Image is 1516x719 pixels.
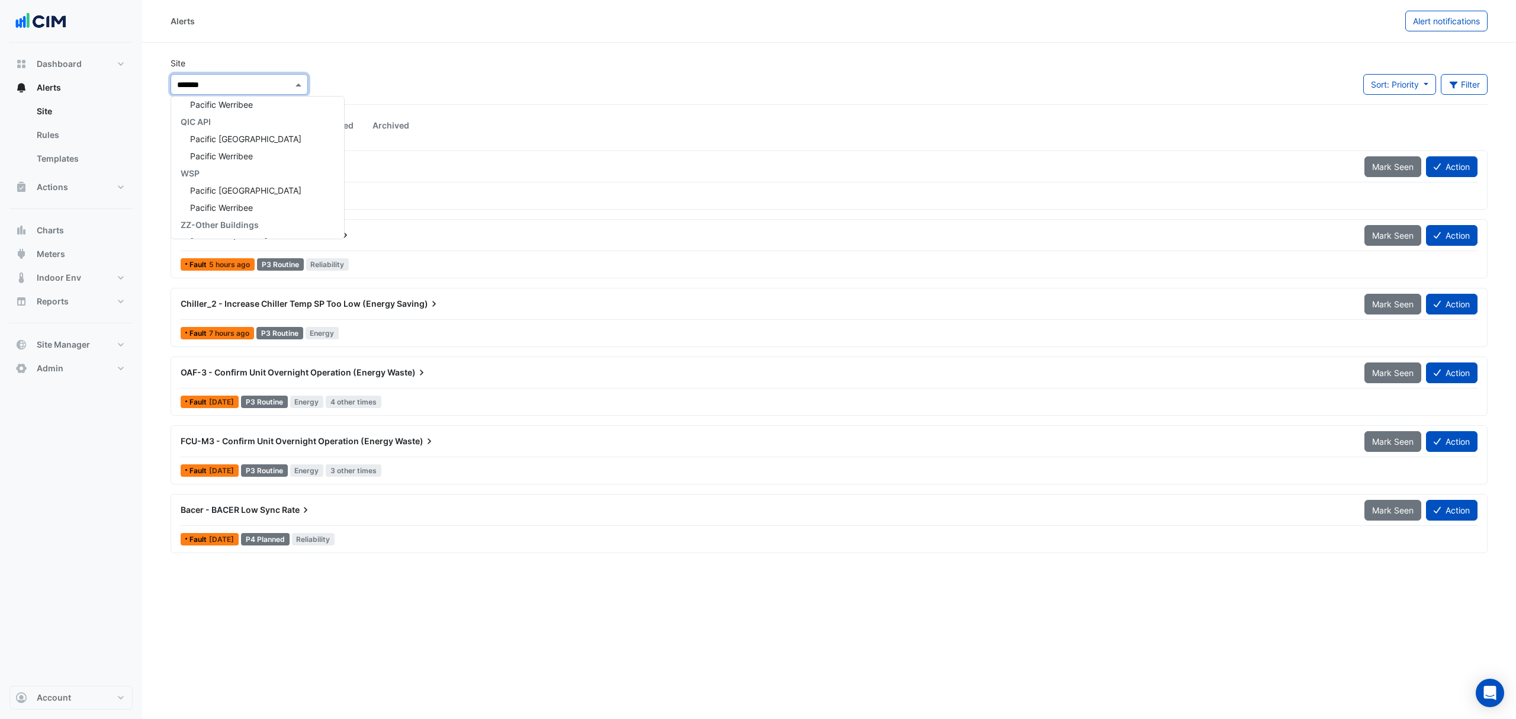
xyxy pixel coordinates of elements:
button: Action [1426,362,1478,383]
span: Account [37,692,71,704]
app-icon: Indoor Env [15,272,27,284]
button: Mark Seen [1364,431,1421,452]
button: Alerts [9,76,133,99]
span: [STREET_ADDRESS] (pre-upgrade) [190,237,326,247]
span: Meters [37,248,65,260]
span: Rate [282,504,311,516]
button: Indoor Env [9,266,133,290]
button: Filter [1441,74,1488,95]
span: Mark Seen [1372,368,1414,378]
span: Energy [306,327,339,339]
button: Dashboard [9,52,133,76]
span: Fault [189,467,209,474]
button: Action [1426,294,1478,314]
span: Fault [189,330,209,337]
button: Actions [9,175,133,199]
app-icon: Charts [15,224,27,236]
span: Mark Seen [1372,299,1414,309]
span: Thu 02-Oct-2025 16:08 AEST [209,535,234,544]
span: Sort: Priority [1371,79,1419,89]
span: Charts [37,224,64,236]
span: Reports [37,296,69,307]
span: Fault [189,536,209,543]
img: Company Logo [14,9,68,33]
a: Templates [27,147,133,171]
span: Dashboard [37,58,82,70]
button: Charts [9,219,133,242]
div: P4 Planned [241,533,290,545]
span: Mark Seen [1372,230,1414,240]
button: Mark Seen [1364,156,1421,177]
a: Site [27,99,133,123]
app-icon: Meters [15,248,27,260]
div: P3 Routine [241,464,288,477]
div: P3 Routine [257,258,304,271]
span: Fault [189,261,209,268]
div: Options List [171,97,344,239]
span: OAF-3 - Confirm Unit Overnight Operation (Energy [181,367,386,377]
span: Waste) [395,435,435,447]
span: Waste) [387,367,428,378]
span: ZZ-Other Buildings [181,220,259,230]
button: Action [1426,500,1478,521]
span: Chiller_2 - Increase Chiller Temp SP Too Low (Energy [181,298,395,309]
app-icon: Alerts [15,82,27,94]
span: Reliability [292,533,335,545]
span: WSP [181,168,200,178]
span: Site Manager [37,339,90,351]
span: Mon 06-Oct-2025 00:00 AEDT [209,466,234,475]
span: Admin [37,362,63,374]
button: Mark Seen [1364,362,1421,383]
button: Admin [9,357,133,380]
div: Alerts [171,15,195,27]
span: Pacific [GEOGRAPHIC_DATA] [190,185,301,195]
a: Archived [363,114,419,136]
span: Mark Seen [1372,505,1414,515]
div: Open Intercom Messenger [1476,679,1504,707]
button: Alert notifications [1405,11,1488,31]
span: Bacer - BACER Low Sync [181,505,280,515]
label: Site [171,57,185,69]
button: Reports [9,290,133,313]
app-icon: Site Manager [15,339,27,351]
button: Action [1426,156,1478,177]
button: Mark Seen [1364,225,1421,246]
span: Pacific Werribee [190,203,253,213]
span: 4 other times [326,396,381,408]
button: Sort: Priority [1363,74,1436,95]
span: Actions [37,181,68,193]
button: Mark Seen [1364,500,1421,521]
span: Pacific Werribee [190,151,253,161]
span: Saving) [397,298,440,310]
div: P3 Routine [256,327,303,339]
button: Mark Seen [1364,294,1421,314]
span: Alerts [37,82,61,94]
span: Mark Seen [1372,436,1414,447]
span: Energy [290,464,324,477]
span: Energy [290,396,324,408]
span: FCU-M3 - Confirm Unit Overnight Operation (Energy [181,436,393,446]
span: Pacific Werribee [190,99,253,110]
app-icon: Reports [15,296,27,307]
span: 3 other times [326,464,381,477]
button: Site Manager [9,333,133,357]
span: QIC API [181,117,211,127]
div: P3 Routine [241,396,288,408]
span: Mark Seen [1372,162,1414,172]
div: Alerts [9,99,133,175]
app-icon: Admin [15,362,27,374]
span: Reliability [306,258,349,271]
button: Action [1426,225,1478,246]
span: Indoor Env [37,272,81,284]
span: Tue 07-Oct-2025 08:15 AEDT [209,260,250,269]
span: Pacific [GEOGRAPHIC_DATA] [190,134,301,144]
button: Account [9,686,133,710]
button: Action [1426,431,1478,452]
button: Meters [9,242,133,266]
span: Mon 06-Oct-2025 03:30 AEDT [209,397,234,406]
app-icon: Actions [15,181,27,193]
span: Tue 07-Oct-2025 06:30 AEDT [209,329,249,338]
span: Fault [189,399,209,406]
span: Alert notifications [1413,16,1480,26]
app-icon: Dashboard [15,58,27,70]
